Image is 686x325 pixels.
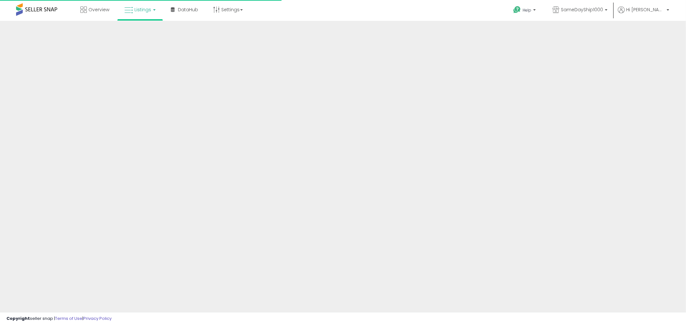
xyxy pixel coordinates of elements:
[134,6,151,13] span: Listings
[88,6,109,13] span: Overview
[178,6,198,13] span: DataHub
[618,6,669,21] a: Hi [PERSON_NAME]
[508,1,542,21] a: Help
[561,6,603,13] span: SameDayShip1000
[523,7,531,13] span: Help
[513,6,521,14] i: Get Help
[626,6,665,13] span: Hi [PERSON_NAME]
